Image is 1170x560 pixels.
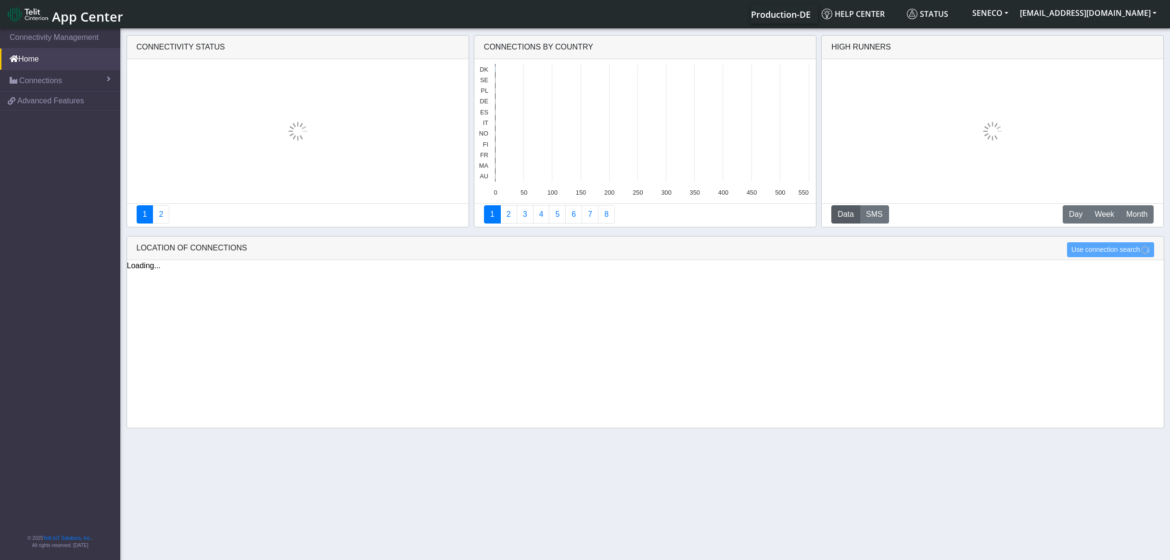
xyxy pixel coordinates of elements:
text: 350 [689,189,699,196]
text: 400 [718,189,728,196]
a: Connectivity status [137,205,153,224]
text: PL [481,87,488,94]
span: Help center [822,9,885,19]
img: logo-telit-cinterion-gw-new.png [8,7,48,22]
button: SMS [860,205,889,224]
span: Day [1069,209,1082,220]
text: FR [480,151,488,159]
text: 0 [494,189,497,196]
button: Data [831,205,860,224]
img: knowledge.svg [822,9,832,19]
button: Use connection search [1067,242,1154,257]
img: loading.gif [288,122,307,141]
button: Month [1120,205,1154,224]
a: Not Connected for 30 days [598,205,615,224]
text: DK [480,66,488,73]
text: 150 [576,189,586,196]
text: 550 [798,189,808,196]
text: 100 [547,189,558,196]
a: Deployment status [153,205,169,224]
text: NO [479,130,488,137]
img: loading.gif [983,122,1002,141]
text: 200 [604,189,614,196]
div: Loading... [127,260,1164,272]
div: LOCATION OF CONNECTIONS [127,236,1164,260]
div: High Runners [831,41,891,53]
span: Connections [19,75,62,87]
a: Telit IoT Solutions, Inc. [43,535,91,541]
a: App Center [8,4,122,25]
img: loading [1140,245,1150,255]
text: MA [479,162,489,169]
button: Week [1088,205,1120,224]
span: Advanced Features [17,95,84,107]
a: Connections By Country [484,205,501,224]
span: Production-DE [751,9,811,20]
button: [EMAIL_ADDRESS][DOMAIN_NAME] [1014,4,1162,22]
div: Connections By Country [474,36,816,59]
a: Usage by Carrier [549,205,566,224]
text: ES [480,109,488,116]
text: DE [480,98,488,105]
span: Month [1126,209,1147,220]
a: Zero Session [582,205,598,224]
a: Help center [818,4,903,24]
nav: Summary paging [137,205,459,224]
a: Your current platform instance [750,4,810,24]
text: 500 [775,189,785,196]
text: AU [480,173,488,180]
text: IT [483,119,488,126]
a: 14 Days Trend [565,205,582,224]
text: 250 [633,189,643,196]
span: Week [1094,209,1114,220]
span: Status [907,9,948,19]
a: Status [903,4,967,24]
button: Day [1063,205,1089,224]
a: Carrier [500,205,517,224]
text: FI [483,141,488,148]
text: SE [480,76,488,84]
text: 300 [661,189,671,196]
span: App Center [52,8,123,25]
text: 50 [521,189,527,196]
a: Usage per Country [517,205,534,224]
a: Connections By Carrier [533,205,550,224]
text: 450 [747,189,757,196]
div: Connectivity status [127,36,469,59]
button: SENECO [967,4,1014,22]
nav: Summary paging [484,205,806,224]
img: status.svg [907,9,917,19]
